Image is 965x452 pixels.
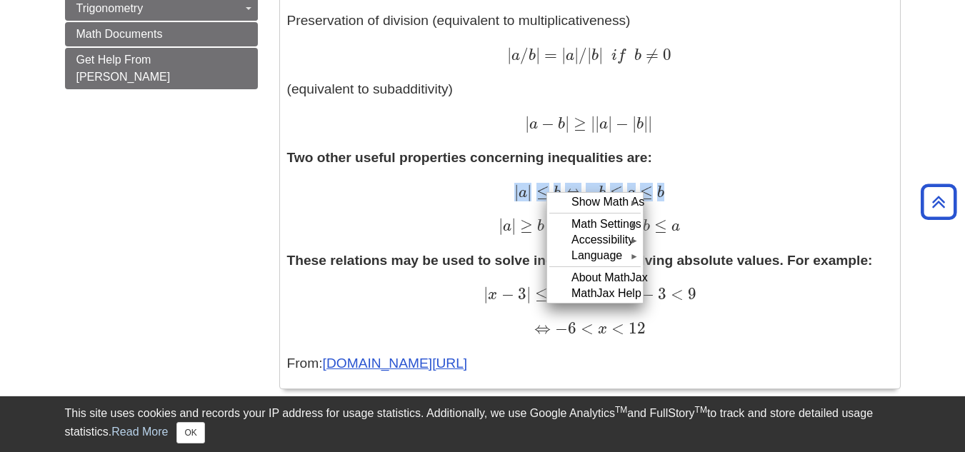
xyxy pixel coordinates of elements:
[176,422,204,443] button: Close
[111,426,168,438] a: Read More
[630,218,639,230] span: ►
[630,196,639,208] span: ►
[549,286,641,301] div: MathJax Help
[695,405,707,415] sup: TM
[549,248,641,263] div: Language
[615,405,627,415] sup: TM
[549,216,641,232] div: Math Settings
[630,233,639,246] span: ►
[549,232,641,248] div: Accessibility
[549,194,641,210] div: Show Math As
[630,249,639,261] span: ►
[549,270,641,286] div: About MathJax
[65,405,901,443] div: This site uses cookies and records your IP address for usage statistics. Additionally, we use Goo...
